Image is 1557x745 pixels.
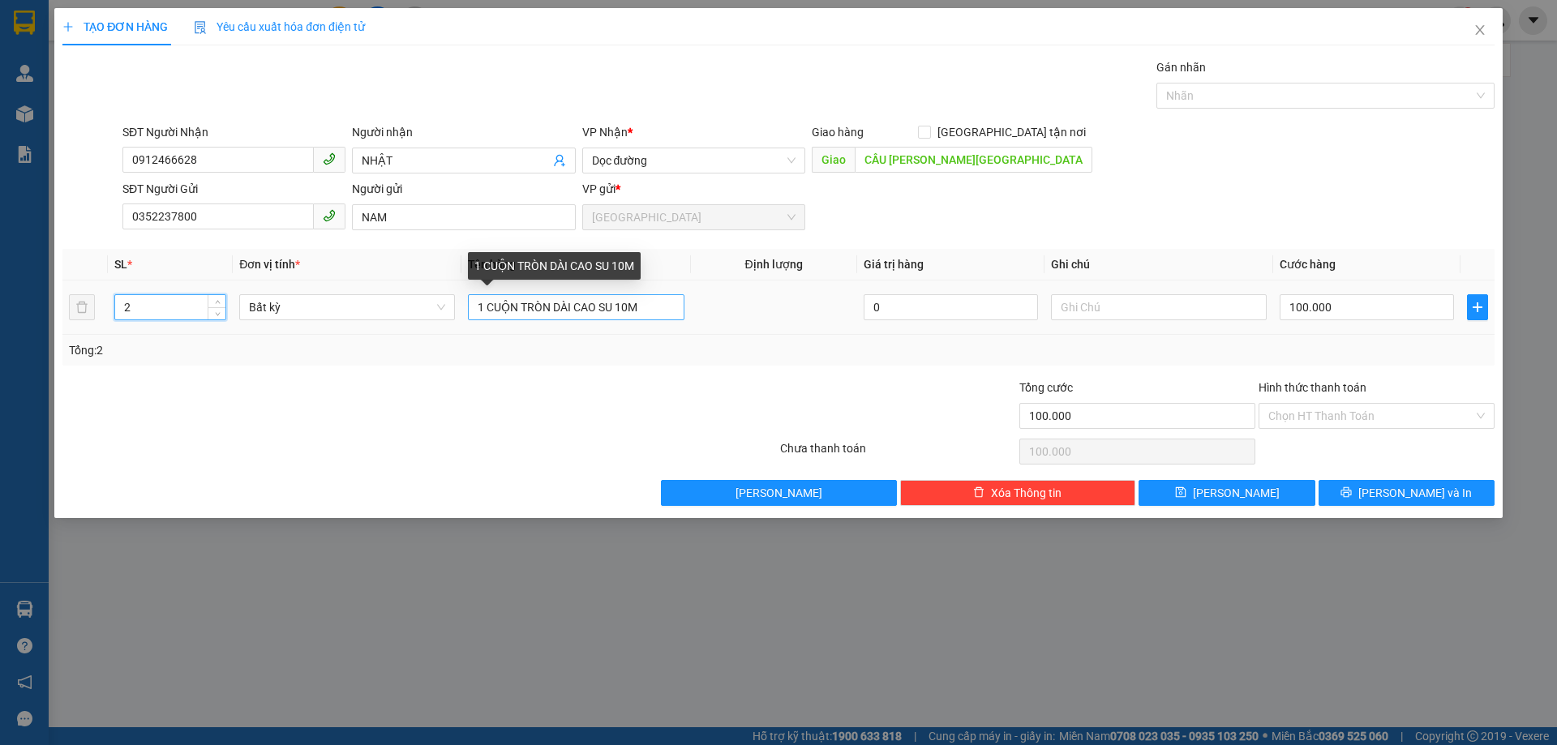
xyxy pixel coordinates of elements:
[122,123,345,141] div: SĐT Người Nhận
[1139,480,1315,506] button: save[PERSON_NAME]
[468,252,641,280] div: 1 CUỘN TRÒN DÀI CAO SU 10M
[62,20,168,33] span: TẠO ĐƠN HÀNG
[864,294,1038,320] input: 0
[1051,294,1267,320] input: Ghi Chú
[855,147,1092,173] input: Dọc đường
[973,486,984,499] span: delete
[745,258,803,271] span: Định lượng
[991,484,1062,502] span: Xóa Thông tin
[122,180,345,198] div: SĐT Người Gửi
[468,294,684,320] input: VD: Bàn, Ghế
[249,295,445,319] span: Bất kỳ
[1156,61,1206,74] label: Gán nhãn
[114,258,127,271] span: SL
[62,21,74,32] span: plus
[1467,294,1488,320] button: plus
[323,152,336,165] span: phone
[352,123,575,141] div: Người nhận
[592,148,796,173] span: Dọc đường
[900,480,1136,506] button: deleteXóa Thông tin
[812,126,864,139] span: Giao hàng
[1259,381,1366,394] label: Hình thức thanh toán
[1340,486,1352,499] span: printer
[592,205,796,229] span: Sài Gòn
[582,180,805,198] div: VP gửi
[553,154,566,167] span: user-add
[1175,486,1186,499] span: save
[212,298,222,307] span: up
[864,258,924,271] span: Giá trị hàng
[69,341,601,359] div: Tổng: 2
[931,123,1092,141] span: [GEOGRAPHIC_DATA] tận nơi
[1468,301,1487,314] span: plus
[69,294,95,320] button: delete
[1473,24,1486,36] span: close
[194,20,365,33] span: Yêu cầu xuất hóa đơn điện tử
[1019,381,1073,394] span: Tổng cước
[208,295,225,307] span: Increase Value
[239,258,300,271] span: Đơn vị tính
[1044,249,1273,280] th: Ghi chú
[1358,484,1472,502] span: [PERSON_NAME] và In
[1319,480,1495,506] button: printer[PERSON_NAME] và In
[736,484,822,502] span: [PERSON_NAME]
[323,209,336,222] span: phone
[812,147,855,173] span: Giao
[778,439,1018,468] div: Chưa thanh toán
[208,307,225,319] span: Decrease Value
[1280,258,1336,271] span: Cước hàng
[1457,8,1503,54] button: Close
[352,180,575,198] div: Người gửi
[582,126,628,139] span: VP Nhận
[661,480,897,506] button: [PERSON_NAME]
[1193,484,1280,502] span: [PERSON_NAME]
[194,21,207,34] img: icon
[212,309,222,319] span: down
